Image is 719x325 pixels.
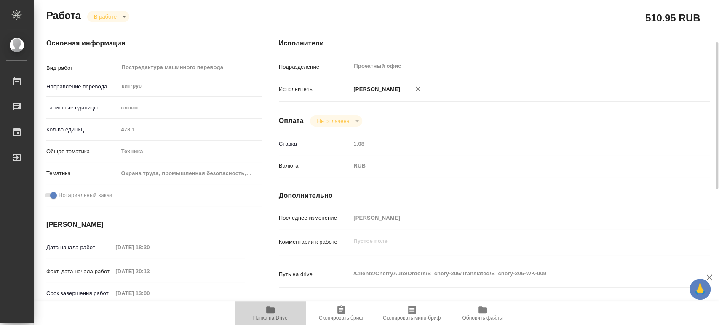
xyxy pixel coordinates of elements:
p: [PERSON_NAME] [350,85,400,93]
div: слово [118,101,262,115]
button: Скопировать мини-бриф [377,301,447,325]
button: Папка на Drive [235,301,306,325]
span: Скопировать бриф [319,315,363,321]
p: Комментарий к работе [279,238,351,246]
p: Общая тематика [46,147,118,156]
span: Обновить файлы [462,315,503,321]
button: Не оплачена [314,117,352,125]
p: Факт. дата начала работ [46,267,112,276]
textarea: /Clients/CherryAuto/Orders/S_chery-206/Translated/S_chery-206-WK-009 [350,266,674,281]
p: Путь на drive [279,270,351,279]
button: Скопировать бриф [306,301,377,325]
p: Вид работ [46,64,118,72]
input: Пустое поле [112,287,186,299]
h4: Дополнительно [279,191,710,201]
button: В работе [91,13,119,20]
div: В работе [310,115,362,127]
input: Пустое поле [350,138,674,150]
h4: Исполнители [279,38,710,48]
span: Нотариальный заказ [59,191,112,200]
input: Пустое поле [112,265,186,277]
h4: Основная информация [46,38,245,48]
h4: Оплата [279,116,304,126]
p: Валюта [279,162,351,170]
p: Ставка [279,140,351,148]
input: Пустое поле [350,212,674,224]
div: В работе [87,11,129,22]
input: Пустое поле [112,241,186,253]
p: Исполнитель [279,85,351,93]
p: Подразделение [279,63,351,71]
p: Кол-во единиц [46,125,118,134]
p: Дата начала работ [46,243,112,252]
button: Обновить файлы [447,301,518,325]
span: 🙏 [693,280,707,298]
p: Последнее изменение [279,214,351,222]
button: Удалить исполнителя [409,80,427,98]
h4: [PERSON_NAME] [46,220,245,230]
button: 🙏 [690,279,711,300]
h2: Работа [46,7,81,22]
div: Охрана труда, промышленная безопасность, экология и стандартизация [118,166,262,181]
h2: 510.95 RUB [645,11,700,25]
p: Тематика [46,169,118,178]
input: Пустое поле [118,123,262,136]
span: Скопировать мини-бриф [383,315,441,321]
p: Срок завершения работ [46,289,112,298]
div: Техника [118,144,262,159]
p: Направление перевода [46,83,118,91]
p: Тарифные единицы [46,104,118,112]
div: RUB [350,159,674,173]
span: Папка на Drive [253,315,288,321]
